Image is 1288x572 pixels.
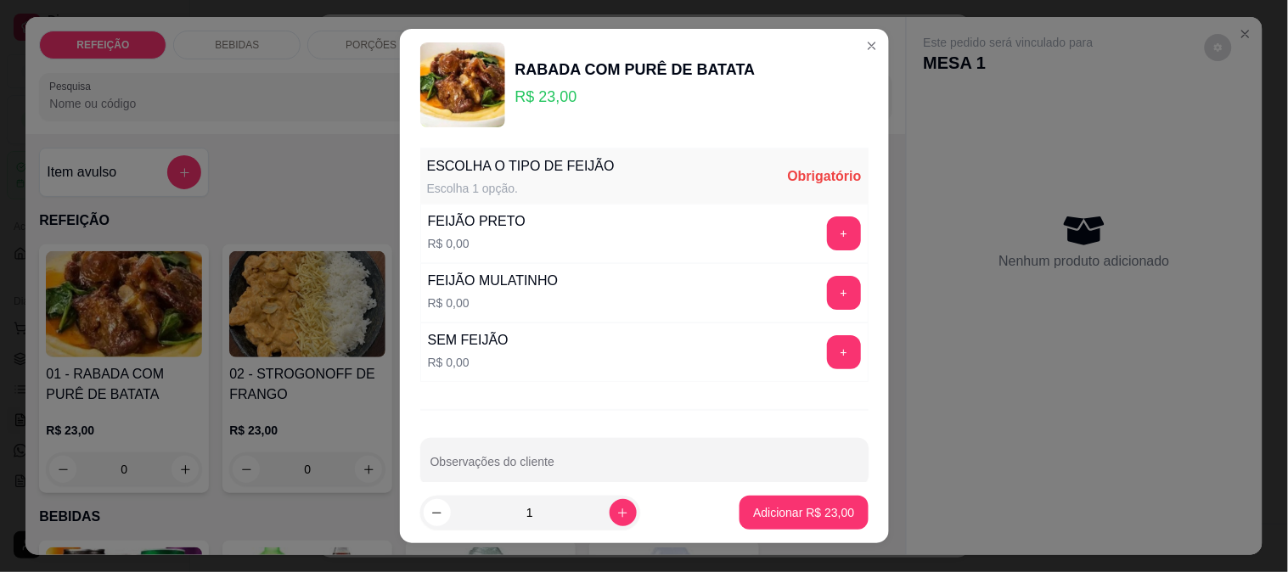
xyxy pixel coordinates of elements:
p: R$ 0,00 [428,294,559,311]
div: Obrigatório [787,166,861,187]
p: R$ 0,00 [428,235,526,252]
button: decrease-product-quantity [424,499,451,526]
div: RABADA COM PURÊ DE BATATA [515,58,756,81]
button: add [827,216,861,250]
p: R$ 0,00 [428,354,509,371]
button: add [827,276,861,310]
input: Observações do cliente [430,460,858,477]
div: FEIJÃO MULATINHO [428,271,559,291]
div: Escolha 1 opção. [427,180,615,197]
div: ESCOLHA O TIPO DE FEIJÃO [427,156,615,177]
div: FEIJÃO PRETO [428,211,526,232]
img: product-image [420,42,505,127]
button: increase-product-quantity [610,499,637,526]
p: R$ 23,00 [515,85,756,109]
button: Adicionar R$ 23,00 [740,496,868,530]
button: Close [858,32,886,59]
p: Adicionar R$ 23,00 [753,504,854,521]
button: add [827,335,861,369]
div: SEM FEIJÃO [428,330,509,350]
